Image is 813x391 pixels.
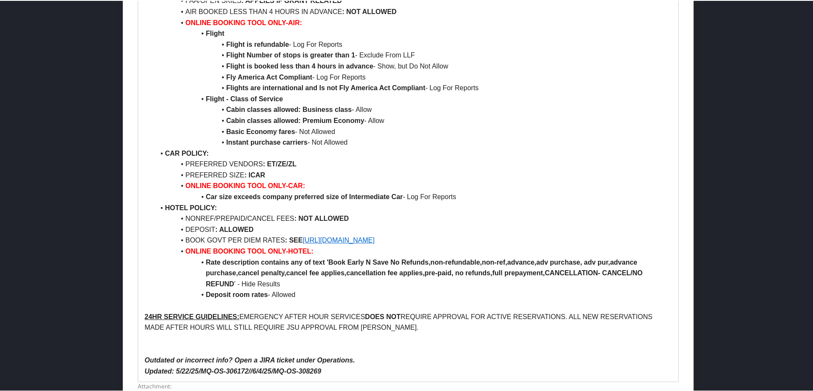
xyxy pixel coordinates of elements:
strong: ONLINE BOOKING TOOL ONLY-AIR: [185,18,302,26]
li: PREFERRED VENDORS [155,158,672,169]
strong: ONLINE BOOKING TOOL ONLY-HOTEL: [185,247,313,254]
strong: HOTEL POLICY: [165,203,217,211]
li: - Allow [155,103,672,114]
strong: Cabin classes allowed: Premium Economy [226,116,364,123]
u: 24HR SERVICE GUIDELINES: [145,312,239,320]
strong: Deposit room rates [206,290,268,297]
a: [URL][DOMAIN_NAME] [303,236,375,243]
strong: Rate description contains any of text 'Book Early N Save No Refunds,non-refundable,non-ref,advanc... [206,258,645,287]
strong: Instant purchase carriers [226,138,307,145]
strong: ONLINE BOOKING TOOL ONLY-CAR: [185,181,305,188]
li: - Not Allowed [155,136,672,147]
li: - Log For Reports [155,71,672,82]
p: EMERGENCY AFTER HOUR SERVICES REQUIRE APPROVAL FOR ACTIVE RESERVATIONS. ALL NEW RESERVATIONS MADE... [145,311,672,332]
li: - Exclude From LLF [155,49,672,60]
li: PREFERRED SIZE [155,169,672,180]
strong: Flight - Class of Service [206,94,283,102]
strong: : SEE [285,236,303,243]
strong: : NOT ALLOWED [294,214,349,221]
strong: : ICAR [244,171,265,178]
em: Outdated or incorrect info? Open a JIRA ticket under Operations. [145,356,355,363]
strong: Car size exceeds company preferred size of Intermediate Car [206,192,403,200]
li: - Log For Reports [155,38,672,49]
strong: Flight is booked less than 4 hours in advance [226,62,373,69]
li: - Log For Reports [155,191,672,202]
li: - Not Allowed [155,126,672,137]
em: Updated: 5/22/25/MQ-OS-306172//6/4/25/MQ-OS-308269 [145,367,321,374]
strong: Flight [206,29,225,36]
strong: Fly America Act Compliant [226,73,312,80]
strong: : NOT ALLOWED [342,7,396,14]
strong: Flight is refundable [226,40,289,47]
label: Attachment: [138,381,679,390]
strong: Flight Number of stops is greater than 1 [226,51,355,58]
strong: CAR POLICY: [165,149,209,156]
li: - Allow [155,114,672,126]
li: DEPOSIT [155,223,672,234]
strong: : ET/ZE/ZL [263,160,296,167]
strong: Cabin classes allowed: Business class [226,105,352,112]
li: AIR BOOKED LESS THAN 4 HOURS IN ADVANCE [155,6,672,17]
strong: : ALLOWED [215,225,253,232]
strong: Flights are international and Is not Fly America Act Compliant [226,83,425,91]
li: NONREF/PREPAID/CANCEL FEES [155,212,672,223]
li: - Log For Reports [155,82,672,93]
li: BOOK GOVT PER DIEM RATES [155,234,672,245]
strong: DOES NOT [365,312,401,320]
li: - Allowed [155,288,672,300]
li: ' - Hide Results [155,256,672,289]
strong: Basic Economy fares [226,127,295,134]
li: - Show, but Do Not Allow [155,60,672,71]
